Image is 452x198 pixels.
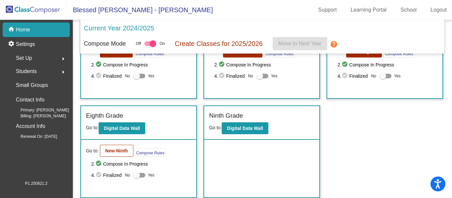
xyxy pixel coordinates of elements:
mat-icon: home [8,26,16,34]
label: Ninth Grade [209,111,243,121]
span: No [125,73,130,79]
label: Eighth Grade [86,111,123,121]
span: 4. Finalized [338,72,368,80]
span: Primary: [PERSON_NAME] [10,107,69,113]
span: No [248,73,253,79]
b: Digital Data Wall [104,126,140,131]
span: 2. Compose In Progress [91,160,191,168]
p: Create Classes for 2025/2026 [175,39,263,49]
a: Learning Portal [345,5,392,15]
a: School [395,5,422,15]
span: Set Up [16,54,32,63]
span: Students [16,67,37,76]
p: Compose Mode [84,39,126,48]
span: Go to: [86,125,99,130]
span: 4. Finalized [214,72,245,80]
span: Go to: [209,125,222,130]
p: Small Groups [16,81,48,90]
span: Move to Next Year [278,41,322,46]
p: Current Year 2024/2025 [84,23,154,33]
button: Digital Data Wall [222,122,268,134]
b: New Seventh [228,49,257,54]
button: Move to Next Year [273,37,327,50]
p: Account Info [16,122,45,131]
b: New Eighth [351,49,377,54]
mat-icon: check_circle [95,72,103,80]
span: Yes [271,72,278,80]
button: Digital Data Wall [99,122,145,134]
b: New Sixth [105,49,127,54]
span: 2. Compose In Progress [214,61,314,69]
span: 4. Finalized [91,72,122,80]
span: No [125,172,130,178]
mat-icon: check_circle [341,72,349,80]
button: Compose Rules [135,148,166,157]
span: 2. Compose In Progress [91,61,191,69]
mat-icon: settings [8,40,16,48]
mat-icon: check_circle [95,160,103,168]
a: Support [313,5,342,15]
p: Contact Info [16,95,44,104]
span: 2. Compose In Progress [338,61,437,69]
b: New Ninth [105,148,128,153]
span: Yes [148,171,155,179]
span: Renewal On: [DATE] [10,134,57,139]
mat-icon: arrow_right [59,68,67,76]
mat-icon: check_circle [95,171,103,179]
span: 4. Finalized [91,171,122,179]
p: Home [16,26,30,34]
mat-icon: check_circle [95,61,103,69]
button: New Ninth [100,145,133,157]
p: Settings [16,40,35,48]
mat-icon: check_circle [218,72,226,80]
span: No [371,73,376,79]
span: Billing: [PERSON_NAME] [10,113,66,119]
b: Digital Data Wall [227,126,263,131]
mat-icon: check_circle [341,61,349,69]
mat-icon: arrow_right [59,55,67,63]
span: Go to: [86,147,99,154]
span: On [159,41,165,47]
mat-icon: help [330,40,338,48]
mat-icon: check_circle [218,61,226,69]
span: Blessed [PERSON_NAME] - [PERSON_NAME] [66,5,213,15]
span: Off [136,41,141,47]
span: Yes [394,72,401,80]
span: Yes [148,72,155,80]
a: Logout [425,5,452,15]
